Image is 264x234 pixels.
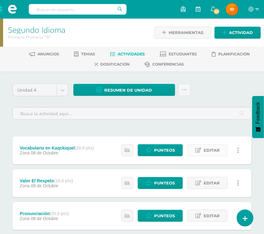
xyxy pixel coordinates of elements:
a: Dosificación [95,59,130,69]
span: Conferencias [153,62,184,67]
span: 08 de Octubre [31,183,58,188]
strong: (20.0 pts) [50,211,69,216]
span: 60 [213,8,220,15]
a: Punteos [138,144,183,156]
strong: (20.0 pts) [75,145,94,150]
span: Punteos [154,210,175,222]
a: Resumen de unidad [73,84,175,96]
h1: Segundo Idioma [8,25,146,34]
input: Busca un usuario... [29,4,127,15]
span: Planificación [218,52,250,56]
a: Herramientas [154,27,211,39]
span: Estudiantes [169,52,197,56]
span: Feedback [255,102,261,124]
a: Conferencias [145,59,184,69]
a: Punteos [138,210,183,222]
strong: (10.0 pts) [54,178,73,183]
a: Estudiantes [160,49,197,59]
div: Pronunciación [20,211,69,216]
span: 08 de Octubre [31,216,58,221]
span: Zona [20,183,30,188]
span: Zona [20,150,30,155]
a: Actividad [214,27,261,39]
span: Editar [204,210,220,222]
a: Punteos [138,177,183,189]
a: Unidad 4 [13,84,68,96]
a: Anuncios [29,49,59,59]
a: Planificación [212,49,250,59]
button: Feedback - Mostrar encuesta [252,96,264,138]
a: Segundo Idioma [8,24,65,35]
span: 08 de Octubre [31,150,58,155]
span: Punteos [154,177,175,189]
span: Dosificación [101,62,130,67]
input: Busca la actividad aquí... [13,107,251,119]
a: Temas [74,49,95,59]
img: b627009eeb884ee8f26058925bf2c8d6.png [226,3,238,15]
span: Temas [81,52,95,56]
span: Herramientas [169,27,203,38]
span: Anuncios [37,52,59,56]
span: Actividades [118,52,145,56]
a: Actividades [110,49,145,59]
div: Valor El Respeto [20,178,73,183]
span: Actividad [229,27,253,38]
span: Unidad 4 [17,84,52,96]
div: Primero Primaria 'B' [8,34,146,40]
span: Editar [204,145,220,156]
span: Editar [204,177,220,189]
div: Vocabulario en Kaqckiquel [20,145,94,150]
span: Punteos [154,145,175,156]
span: Zona [20,216,30,221]
span: Resumen de unidad [104,84,152,96]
